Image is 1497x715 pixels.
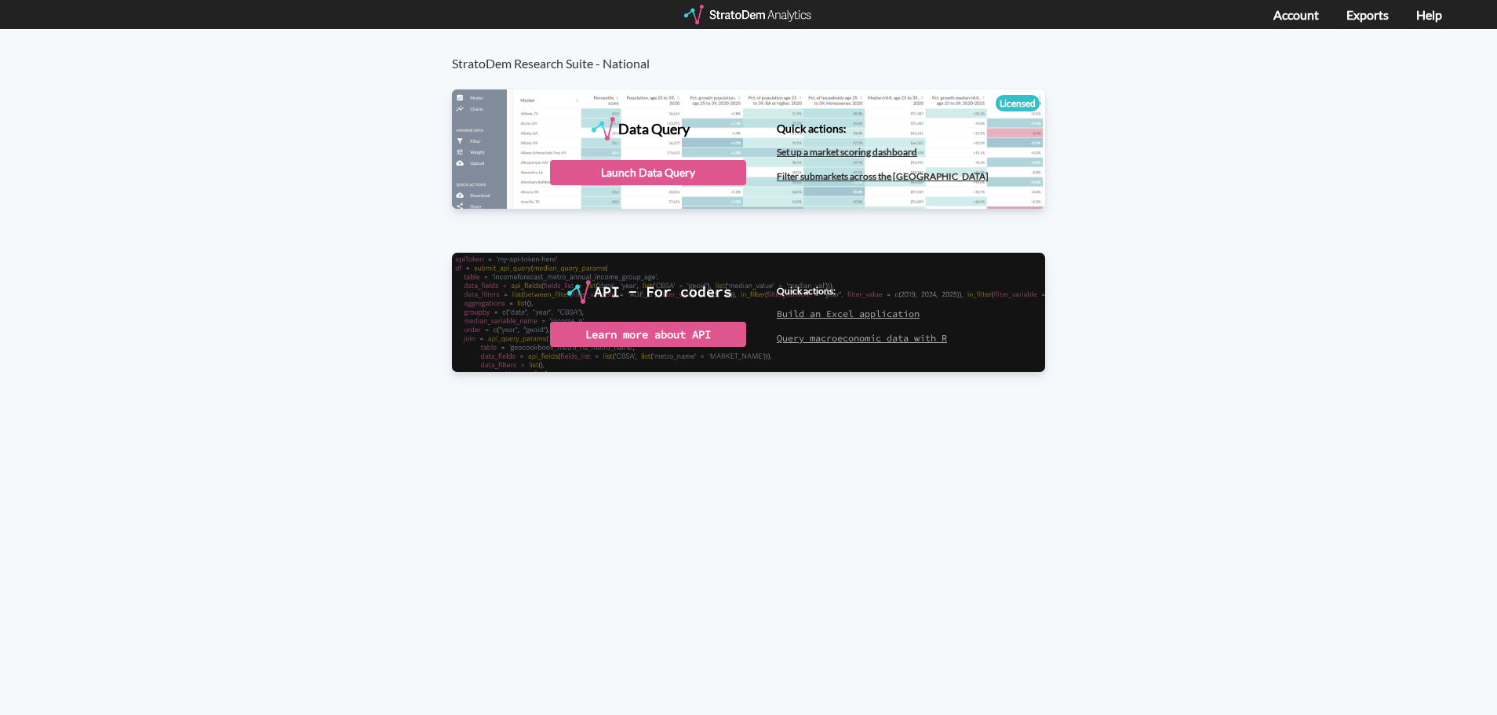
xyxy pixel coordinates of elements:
a: Account [1273,7,1319,22]
div: Data Query [618,117,690,140]
h4: Quick actions: [777,122,989,134]
div: API - For coders [594,280,732,304]
div: Learn more about API [550,322,746,347]
a: Filter submarkets across the [GEOGRAPHIC_DATA] [777,170,989,182]
h4: Quick actions: [777,286,947,296]
a: Build an Excel application [777,308,920,319]
a: Set up a market scoring dashboard [777,146,917,158]
a: Help [1416,7,1442,22]
a: Exports [1346,7,1389,22]
h3: StratoDem Research Suite - National [452,29,1062,71]
div: Licensed [996,95,1040,111]
a: Query macroeconomic data with R [777,332,947,344]
div: Launch Data Query [550,160,746,185]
